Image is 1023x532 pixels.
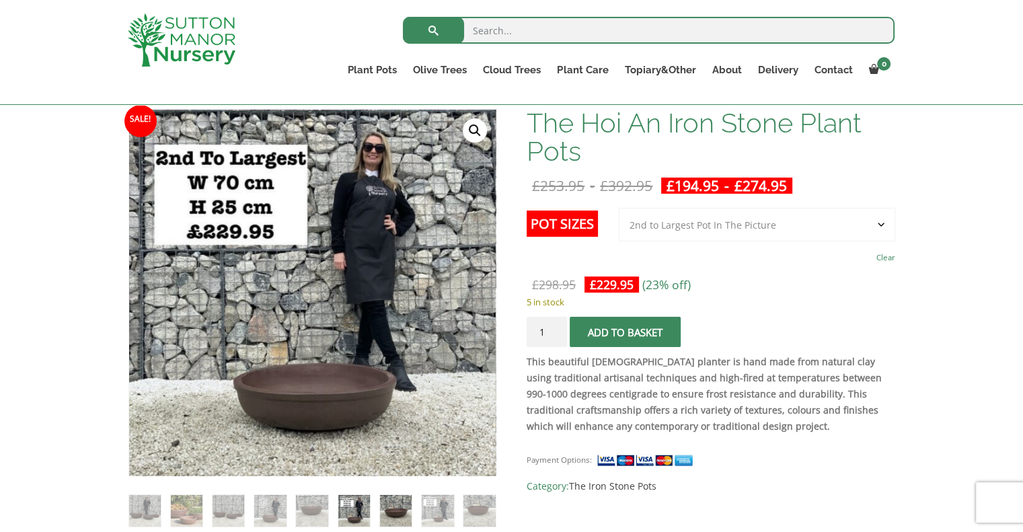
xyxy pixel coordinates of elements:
a: Plant Pots [340,61,405,79]
span: Category: [527,478,895,494]
h1: The Hoi An Iron Stone Plant Pots [527,109,895,165]
img: payment supported [597,453,697,467]
span: Sale! [124,105,157,137]
a: Clear options [876,248,895,267]
del: - [527,178,658,194]
img: The Hoi An Iron Stone Plant Pots - Image 7 [380,495,412,527]
bdi: 298.95 [532,276,576,293]
img: The Hoi An Iron Stone Plant Pots [129,495,161,527]
span: £ [590,276,597,293]
small: Payment Options: [527,455,592,465]
ins: - [661,178,792,194]
span: (23% off) [642,276,691,293]
p: 5 in stock [527,294,895,310]
img: The Hoi An Iron Stone Plant Pots - Image 3 [213,495,244,527]
input: Product quantity [527,317,567,347]
img: The Hoi An Iron Stone Plant Pots - Image 5 [296,495,328,527]
span: 0 [877,57,891,71]
img: The Hoi An Iron Stone Plant Pots - Image 4 [254,495,286,527]
label: Pot Sizes [527,211,598,237]
bdi: 253.95 [532,176,584,195]
a: View full-screen image gallery [463,118,487,143]
bdi: 392.95 [600,176,652,195]
a: Olive Trees [405,61,475,79]
a: About [704,61,749,79]
img: logo [128,13,235,67]
input: Search... [403,17,895,44]
a: Cloud Trees [475,61,549,79]
bdi: 194.95 [667,176,719,195]
a: Contact [806,61,860,79]
a: Topiary&Other [616,61,704,79]
span: £ [600,176,608,195]
img: The Hoi An Iron Stone Plant Pots - Image 6 [338,495,370,527]
img: The Hoi An Iron Stone Plant Pots - Image 9 [463,495,495,527]
button: Add to basket [570,317,681,347]
span: £ [667,176,675,195]
a: Delivery [749,61,806,79]
span: £ [734,176,743,195]
a: 0 [860,61,895,79]
a: Plant Care [549,61,616,79]
span: £ [532,176,540,195]
img: The Hoi An Iron Stone Plant Pots - Image 8 [422,495,453,527]
span: £ [532,276,539,293]
a: The Iron Stone Pots [569,480,656,492]
strong: This beautiful [DEMOGRAPHIC_DATA] planter is hand made from natural clay using traditional artisa... [527,355,882,432]
bdi: 274.95 [734,176,787,195]
img: The Hoi An Iron Stone Plant Pots - Image 2 [171,495,202,527]
bdi: 229.95 [590,276,634,293]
